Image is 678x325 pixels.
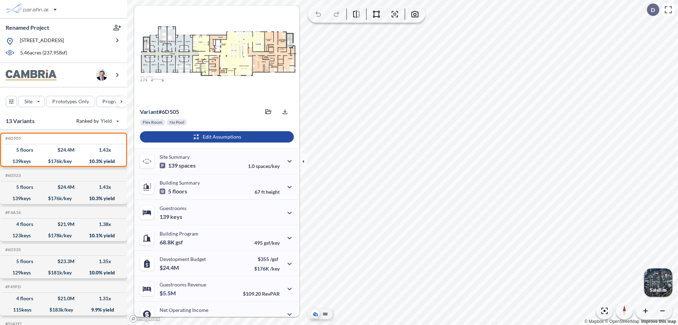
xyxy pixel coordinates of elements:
p: $24.4M [160,264,180,271]
span: margin [264,316,280,322]
span: height [266,189,280,195]
p: Guestrooms [160,205,186,211]
h5: Click to copy the code [4,136,21,141]
img: BrandImage [6,70,56,81]
button: Prototypes Only [46,96,95,107]
p: Site Summary [160,154,190,160]
h5: Click to copy the code [4,173,21,178]
img: user logo [96,69,107,81]
p: $176K [254,266,280,272]
span: spaces/key [256,163,280,169]
span: Yield [101,117,112,124]
span: /gsf [270,256,278,262]
p: 139 [160,213,182,220]
button: Edit Assumptions [140,131,294,143]
p: 68.8K [160,239,183,246]
p: $109.20 [243,291,280,297]
p: 1.0 [248,163,280,169]
a: OpenStreetMap [605,319,639,324]
p: Edit Assumptions [203,133,241,140]
p: 139 [160,162,196,169]
a: Improve this map [641,319,676,324]
span: gsf [176,239,183,246]
span: /key [270,266,280,272]
p: Development Budget [160,256,206,262]
p: Site [24,98,32,105]
p: Flex Room [143,120,162,125]
p: # 6d505 [140,108,179,115]
span: gsf/key [264,240,280,246]
p: Satellite [650,287,667,293]
p: 67 [255,189,280,195]
a: Mapbox [584,319,604,324]
p: Program [102,98,122,105]
button: Ranked by Yield [71,115,124,127]
span: floors [172,188,187,195]
h5: Click to copy the code [4,284,21,289]
button: Aerial View [311,310,320,318]
p: Building Summary [160,180,200,186]
p: Renamed Project [6,24,49,31]
a: Mapbox homepage [129,315,160,323]
span: spaces [179,162,196,169]
h5: Click to copy the code [4,247,21,252]
button: Site Plan [321,310,329,318]
span: RevPAR [262,291,280,297]
p: $5.5M [160,290,177,297]
p: $2.5M [160,315,177,322]
p: Net Operating Income [160,307,208,313]
h5: Click to copy the code [4,210,21,215]
p: Building Program [160,231,198,237]
p: 45.0% [250,316,280,322]
p: [STREET_ADDRESS] [20,37,64,46]
p: 13 Variants [6,117,35,125]
p: $355 [254,256,280,262]
span: ft [261,189,265,195]
p: No Pool [169,120,184,125]
p: Guestrooms Revenue [160,282,206,288]
p: 495 [254,240,280,246]
p: Prototypes Only [52,98,89,105]
span: keys [170,213,182,220]
p: 5 [160,188,187,195]
p: 5.46 acres ( 237,958 sf) [20,49,67,57]
button: Program [96,96,135,107]
button: Site [18,96,45,107]
button: Switcher ImageSatellite [644,268,672,297]
span: Variant [140,108,159,115]
p: D [651,7,655,13]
